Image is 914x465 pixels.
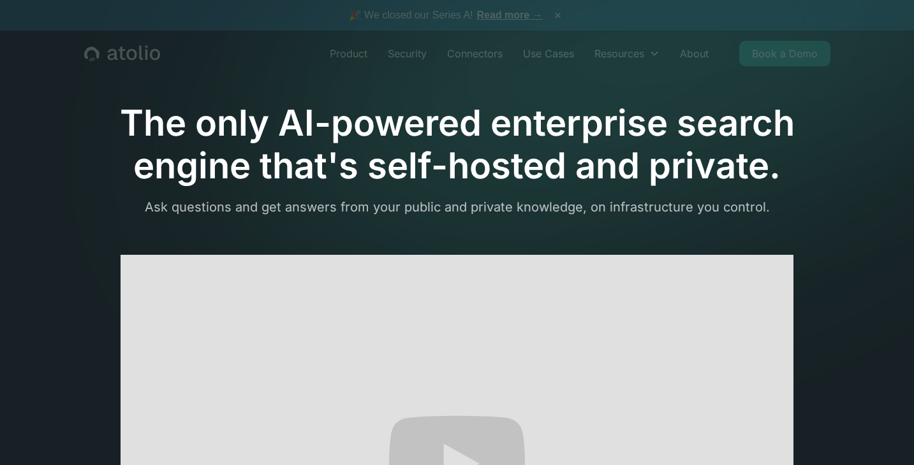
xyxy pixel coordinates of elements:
a: Book a Demo [739,41,830,66]
p: Ask questions and get answers from your public and private knowledge, on infrastructure you control. [84,197,830,217]
h1: The only AI-powered enterprise search engine that's self-hosted and private. [84,102,830,187]
a: About [670,41,719,66]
